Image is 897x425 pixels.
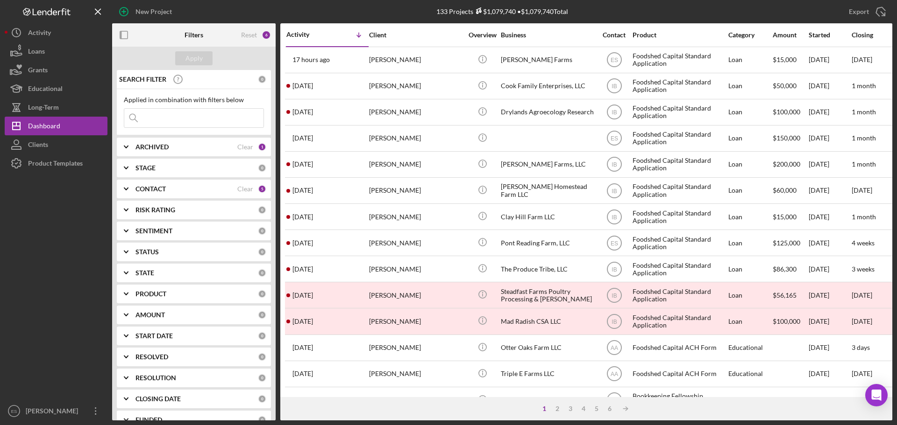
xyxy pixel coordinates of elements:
b: STAGE [135,164,156,172]
time: 2025-08-06 20:48 [292,344,313,351]
div: [PERSON_NAME] Farms [501,48,594,72]
time: [DATE] [852,369,872,377]
div: Bookkeeping Fellowship Program Application [633,388,726,412]
div: [PERSON_NAME] [369,74,463,98]
div: 2 [551,405,564,412]
div: Contact [597,31,632,39]
a: Grants [5,61,107,79]
button: Clients [5,135,107,154]
a: Product Templates [5,154,107,173]
div: [DATE] [809,126,851,151]
b: AMOUNT [135,311,165,319]
div: Steadfast Farms Poultry Processing & [PERSON_NAME] [501,283,594,307]
div: [DATE] [809,100,851,125]
div: [DATE] [809,74,851,98]
button: Activity [5,23,107,42]
text: IB [612,83,617,90]
div: [PERSON_NAME] Farms, LLC [501,152,594,177]
text: IB [612,188,617,194]
div: 6 [262,30,271,40]
div: Reset [241,31,257,39]
div: $60,000 [773,178,808,203]
time: 2025-09-29 17:38 [292,187,313,194]
div: 0 [258,75,266,84]
b: SENTIMENT [135,227,172,235]
div: [PERSON_NAME] [369,178,463,203]
div: Client [369,31,463,39]
div: Foodshed Capital ACH Form [633,362,726,386]
div: The Produce Tribe, LLC [501,257,594,281]
time: 2025-08-26 12:59 [292,318,313,325]
b: RESOLUTION [135,374,176,382]
div: 5 [258,185,266,193]
time: 2025-10-01 20:05 [292,160,313,168]
time: 1 month [852,213,876,221]
div: [PERSON_NAME] [23,402,84,423]
div: Triple E Farms LLC [501,362,594,386]
div: Foodshed Capital Standard Application [633,230,726,255]
div: Foodshed Capital Standard Application [633,204,726,229]
text: IB [612,161,617,168]
b: RESOLVED [135,353,168,361]
div: 1 [258,143,266,151]
div: 0 [258,332,266,340]
div: Educational [728,362,772,386]
div: Loan [728,309,772,334]
time: 4 weeks [852,239,875,247]
div: [DATE] [809,152,851,177]
div: [DATE] [809,283,851,307]
div: Foodshed Capital Standard Application [633,309,726,334]
div: 0 [258,353,266,361]
time: [DATE] [852,186,872,194]
div: [PERSON_NAME] [369,126,463,151]
text: ES [11,409,17,414]
div: Clear [237,185,253,193]
time: 1 month [852,108,876,116]
text: ES [610,135,618,142]
div: Clear [237,143,253,151]
div: New Project [135,2,172,21]
text: IB [612,266,617,272]
div: Loans [28,42,45,63]
span: $86,300 [773,265,797,273]
div: Foodshed Capital Standard Application [633,74,726,98]
time: 2025-09-16 17:39 [292,265,313,273]
div: [PERSON_NAME] [369,283,463,307]
button: Apply [175,51,213,65]
div: Foodshed Capital Standard Application [633,100,726,125]
div: Educational [728,388,772,412]
div: Finca Seremos [501,388,594,412]
div: [PERSON_NAME] [369,48,463,72]
div: 6 [603,405,616,412]
div: [DATE] [809,48,851,72]
time: 2025-09-15 17:36 [292,292,313,299]
b: RISK RATING [135,206,175,214]
div: [DATE] [809,362,851,386]
time: 2025-06-07 21:37 [292,396,313,404]
div: Drylands Agroecology Research [501,100,594,125]
text: IB [612,214,617,220]
div: Foodshed Capital Standard Application [633,126,726,151]
time: [DATE] [852,396,872,404]
a: Educational [5,79,107,98]
div: 0 [258,290,266,298]
div: [DATE] [809,230,851,255]
div: Foodshed Capital ACH Form [633,335,726,360]
time: 2025-09-19 03:59 [292,239,313,247]
div: Product [633,31,726,39]
div: Foodshed Capital Standard Application [633,178,726,203]
time: 3 days [852,343,870,351]
text: AA [610,345,618,351]
div: [DATE] [809,204,851,229]
time: 2025-10-06 15:05 [292,56,330,63]
div: [PERSON_NAME] [369,204,463,229]
div: Long-Term [28,98,59,119]
div: [DATE] [809,178,851,203]
div: [PERSON_NAME] [369,388,463,412]
b: ARCHIVED [135,143,169,151]
time: 2025-10-02 15:18 [292,134,313,142]
time: 2025-09-29 13:59 [292,213,313,221]
div: Foodshed Capital Standard Application [633,257,726,281]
